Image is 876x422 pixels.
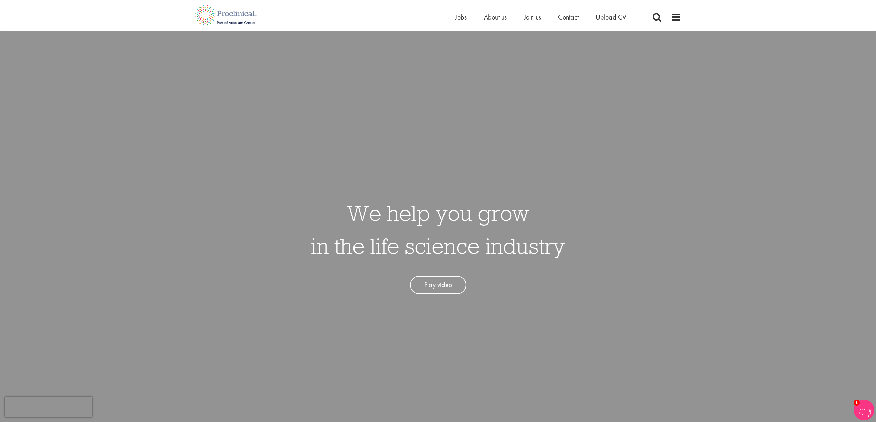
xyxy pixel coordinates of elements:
[854,400,860,406] span: 1
[524,13,541,22] a: Join us
[854,400,874,420] img: Chatbot
[484,13,507,22] a: About us
[596,13,626,22] a: Upload CV
[311,196,565,262] h1: We help you grow in the life science industry
[410,276,466,294] a: Play video
[455,13,467,22] a: Jobs
[558,13,579,22] a: Contact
